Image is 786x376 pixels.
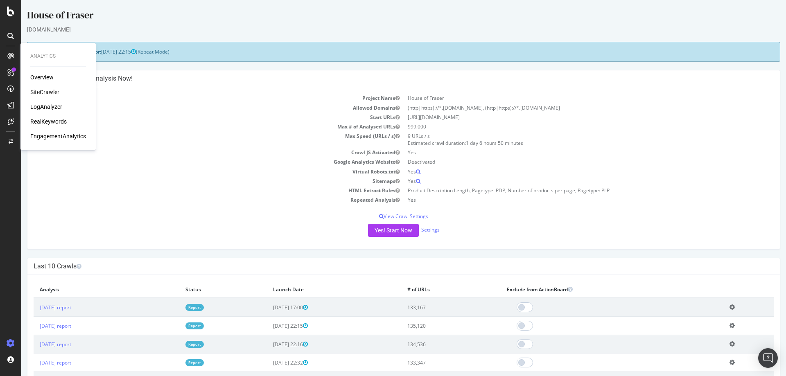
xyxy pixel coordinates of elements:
div: Analytics [30,53,86,60]
div: (Repeat Mode) [6,42,759,62]
td: 135,120 [380,317,479,335]
td: Max Speed (URLs / s) [12,131,382,148]
td: Google Analytics Website [12,157,382,167]
span: [DATE] 22:32 [252,359,287,366]
a: [DATE] report [18,304,50,311]
a: LogAnalyzer [30,103,62,111]
span: [DATE] 17:00 [252,304,287,311]
div: House of Fraser [6,8,759,25]
td: Crawl JS Activated [12,148,382,157]
td: 999,000 [382,122,752,131]
p: View Crawl Settings [12,213,752,220]
td: Yes [382,195,752,205]
a: EngagementAnalytics [30,132,86,140]
a: Report [164,322,183,329]
span: [DATE] 22:15 [252,322,287,329]
a: Report [164,341,183,348]
td: House of Fraser [382,93,752,103]
a: [DATE] report [18,322,50,329]
td: Virtual Robots.txt [12,167,382,176]
span: [DATE] 22:15 [80,48,115,55]
a: [DATE] report [18,359,50,366]
th: Launch Date [246,281,380,298]
th: Exclude from ActionBoard [479,281,702,298]
td: Repeated Analysis [12,195,382,205]
td: 133,347 [380,353,479,372]
td: Yes [382,148,752,157]
a: Settings [400,226,418,233]
td: Product Description Length, Pagetype: PDP, Number of products per page, Pagetype: PLP [382,186,752,195]
th: Status [158,281,246,298]
td: (http|https)://*.[DOMAIN_NAME], (http|https)://*.[DOMAIN_NAME] [382,103,752,113]
div: Open Intercom Messenger [758,348,778,368]
td: Deactivated [382,157,752,167]
td: Max # of Analysed URLs [12,122,382,131]
a: Report [164,304,183,311]
th: Analysis [12,281,158,298]
a: SiteCrawler [30,88,59,96]
td: Project Name [12,93,382,103]
h4: Configure your New Analysis Now! [12,74,752,83]
strong: Next Launch Scheduled for: [12,48,80,55]
a: Report [164,359,183,366]
td: HTML Extract Rules [12,186,382,195]
a: Overview [30,73,54,81]
td: 134,536 [380,335,479,353]
h4: Last 10 Crawls [12,262,752,270]
span: 1 day 6 hours 50 minutes [445,140,502,146]
td: 9 URLs / s Estimated crawl duration: [382,131,752,148]
td: Yes [382,176,752,186]
td: Yes [382,167,752,176]
th: # of URLs [380,281,479,298]
td: [URL][DOMAIN_NAME] [382,113,752,122]
td: Sitemaps [12,176,382,186]
td: Allowed Domains [12,103,382,113]
a: RealKeywords [30,117,67,126]
a: [DATE] report [18,341,50,348]
td: 133,167 [380,298,479,317]
div: [DOMAIN_NAME] [6,25,759,34]
span: [DATE] 22:16 [252,341,287,348]
button: Yes! Start Now [347,224,398,237]
td: Start URLs [12,113,382,122]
